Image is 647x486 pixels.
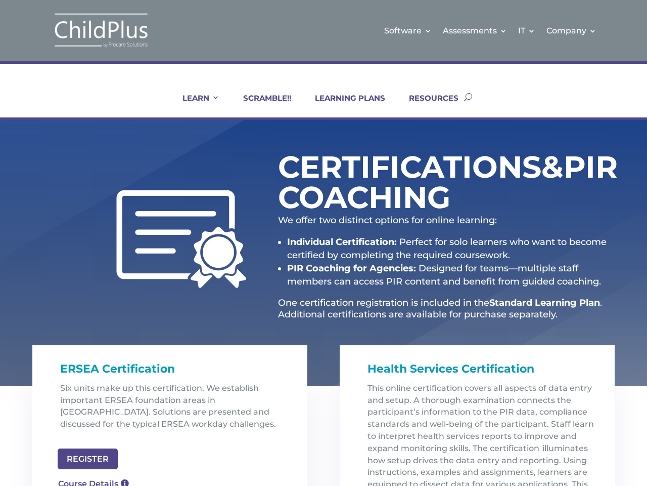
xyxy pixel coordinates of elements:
[546,10,596,51] a: Company
[302,93,385,117] a: LEARNING PLANS
[230,93,291,117] a: SCRAMBLE!!
[396,93,458,117] a: RESOURCES
[170,93,219,117] a: LEARN
[489,297,600,308] strong: Standard Learning Plan
[518,10,535,51] a: IT
[278,297,602,320] span: . Additional certifications are available for purchase separately.
[287,263,416,274] strong: PIR Coaching for Agencies:
[367,362,534,376] span: Health Services Certification
[287,262,615,288] li: Designed for teams—multiple staff members can access PIR content and benefit from guided coaching.
[278,152,546,218] h1: Certifications PIR Coaching
[287,236,397,248] strong: Individual Certification:
[287,235,615,262] li: Perfect for solo learners who want to become certified by completing the required coursework.
[278,215,497,226] span: We offer two distinct options for online learning:
[278,297,489,308] span: One certification registration is included in the
[384,10,432,51] a: Software
[443,10,507,51] a: Assessments
[541,148,564,185] span: &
